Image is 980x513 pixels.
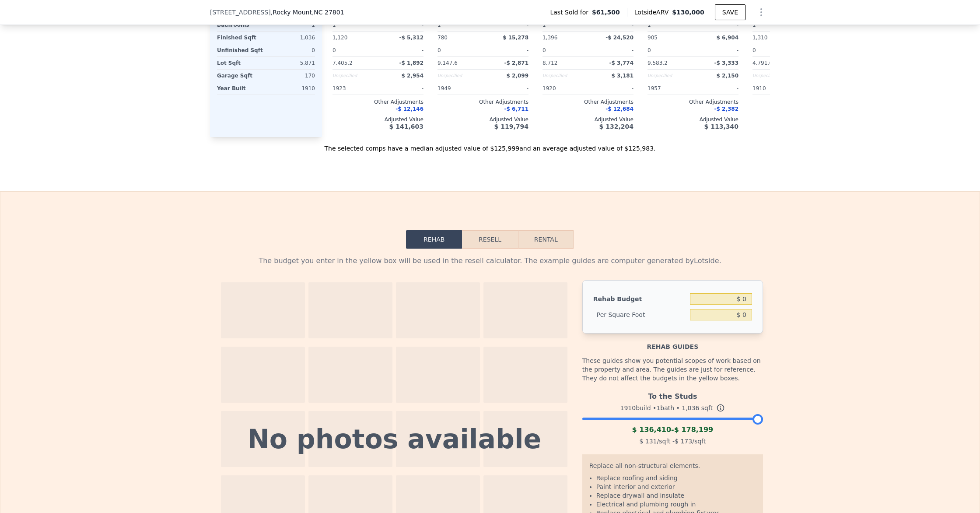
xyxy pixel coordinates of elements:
[542,82,586,95] div: 1920
[437,19,481,31] div: 1
[752,116,843,123] div: Adjusted Value
[590,82,633,95] div: -
[752,70,796,82] div: Unspecified
[647,98,738,105] div: Other Adjustments
[217,57,264,69] div: Lot Sqft
[507,73,528,79] span: $ 2,099
[437,47,441,53] span: 0
[217,19,264,31] div: Bathrooms
[542,19,586,31] div: 1
[596,474,756,482] li: Replace roofing and siding
[217,32,264,44] div: Finished Sqft
[582,435,763,447] div: /sqft - /sqft
[402,73,423,79] span: $ 2,954
[596,482,756,491] li: Paint interior and exterior
[312,9,344,16] span: , NC 27801
[752,82,796,95] div: 1910
[437,35,448,41] span: 780
[210,137,770,153] div: The selected comps have a median adjusted value of $125,999 and an average adjusted value of $125...
[590,19,633,31] div: -
[399,35,423,41] span: -$ 5,312
[542,35,557,41] span: 1,396
[268,32,315,44] div: 1,036
[268,19,315,31] div: 1
[542,70,586,82] div: Unspecified
[593,291,686,307] div: Rehab Budget
[752,60,773,66] span: 4,791.6
[612,73,633,79] span: $ 3,181
[717,35,738,41] span: $ 6,904
[647,60,668,66] span: 9,583.2
[542,60,557,66] span: 8,712
[485,82,528,95] div: -
[695,19,738,31] div: -
[582,334,763,351] div: Rehab guides
[332,98,423,105] div: Other Adjustments
[332,116,423,123] div: Adjusted Value
[380,19,423,31] div: -
[462,230,518,249] button: Resell
[437,116,528,123] div: Adjusted Value
[647,82,691,95] div: 1957
[596,491,756,500] li: Replace drywall and insulate
[217,44,264,56] div: Unfinished Sqft
[672,9,704,16] span: $130,000
[752,47,756,53] span: 0
[752,19,796,31] div: 1
[592,8,620,17] span: $61,500
[593,307,686,323] div: Per Square Foot
[714,106,738,112] span: -$ 2,382
[332,70,376,82] div: Unspecified
[542,116,633,123] div: Adjusted Value
[609,60,633,66] span: -$ 3,774
[599,123,633,130] span: $ 132,204
[332,47,336,53] span: 0
[752,4,770,21] button: Show Options
[217,256,763,266] div: The budget you enter in the yellow box will be used in the resell calculator. The example guides ...
[268,70,315,82] div: 170
[589,461,756,474] div: Replace all non-structural elements.
[752,98,843,105] div: Other Adjustments
[217,70,264,82] div: Garage Sqft
[695,44,738,56] div: -
[268,82,315,95] div: 1910
[380,82,423,95] div: -
[504,60,528,66] span: -$ 2,871
[647,19,691,31] div: 1
[647,70,691,82] div: Unspecified
[639,438,657,445] span: $ 131
[682,404,699,411] span: 1,036
[518,230,574,249] button: Rental
[632,425,671,434] span: $ 136,410
[217,82,264,95] div: Year Built
[380,44,423,56] div: -
[596,500,756,509] li: Electrical and plumbing rough in
[271,8,344,17] span: , Rocky Mount
[647,116,738,123] div: Adjusted Value
[268,57,315,69] div: 5,871
[494,123,528,130] span: $ 119,794
[437,98,528,105] div: Other Adjustments
[268,44,315,56] div: 0
[542,47,546,53] span: 0
[332,19,376,31] div: 1
[605,35,633,41] span: -$ 24,520
[695,82,738,95] div: -
[210,8,271,17] span: [STREET_ADDRESS]
[399,60,423,66] span: -$ 1,892
[395,106,423,112] span: -$ 12,146
[437,82,481,95] div: 1949
[647,35,658,41] span: 905
[504,106,528,112] span: -$ 6,711
[675,438,692,445] span: $ 173
[332,82,376,95] div: 1923
[542,98,633,105] div: Other Adjustments
[582,388,763,402] div: To the Studs
[714,60,738,66] span: -$ 3,333
[704,123,738,130] span: $ 113,340
[752,35,767,41] span: 1,310
[437,60,458,66] span: 9,147.6
[332,60,353,66] span: 7,405.2
[550,8,592,17] span: Last Sold for
[715,4,745,20] button: SAVE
